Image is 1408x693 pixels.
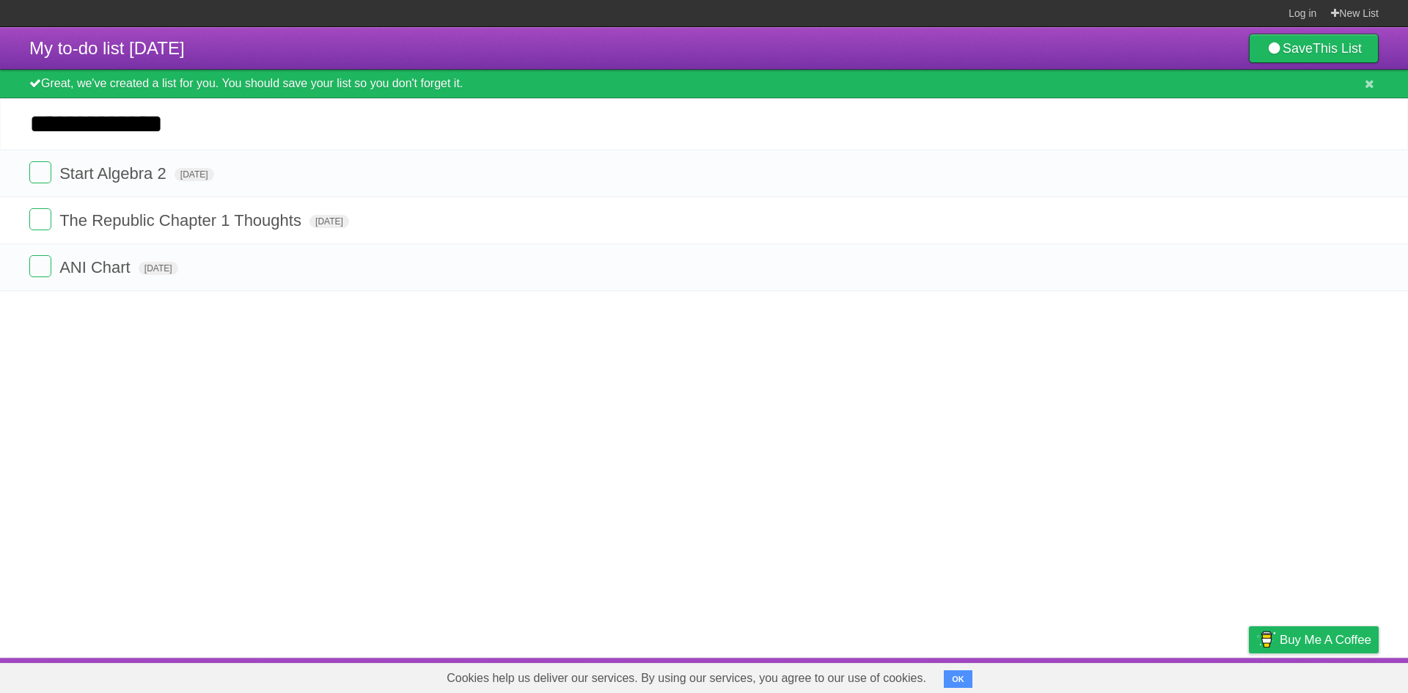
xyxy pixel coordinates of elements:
a: Developers [1102,661,1162,689]
label: Done [29,161,51,183]
a: Privacy [1230,661,1268,689]
a: Suggest a feature [1286,661,1379,689]
b: This List [1313,41,1362,56]
a: Terms [1180,661,1212,689]
span: Start Algebra 2 [59,164,170,183]
span: [DATE] [309,215,349,228]
span: Cookies help us deliver our services. By using our services, you agree to our use of cookies. [432,664,941,693]
label: Done [29,208,51,230]
a: Buy me a coffee [1249,626,1379,653]
span: The Republic Chapter 1 Thoughts [59,211,305,230]
span: Buy me a coffee [1280,627,1371,653]
a: SaveThis List [1249,34,1379,63]
span: [DATE] [175,168,214,181]
a: About [1054,661,1085,689]
span: [DATE] [139,262,178,275]
span: My to-do list [DATE] [29,38,185,58]
img: Buy me a coffee [1256,627,1276,652]
label: Done [29,255,51,277]
button: OK [944,670,972,688]
span: ANI Chart [59,258,134,276]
